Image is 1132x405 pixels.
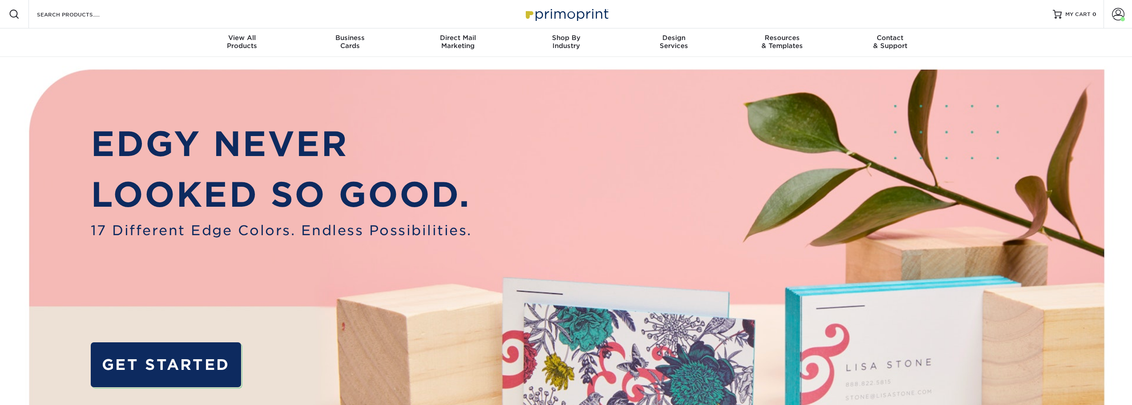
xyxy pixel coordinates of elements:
[36,9,123,20] input: SEARCH PRODUCTS.....
[296,34,404,42] span: Business
[728,34,836,42] span: Resources
[836,28,944,57] a: Contact& Support
[512,34,620,50] div: Industry
[404,34,512,42] span: Direct Mail
[91,221,472,241] span: 17 Different Edge Colors. Endless Possibilities.
[91,169,472,221] p: LOOKED SO GOOD.
[1065,11,1091,18] span: MY CART
[836,34,944,42] span: Contact
[404,34,512,50] div: Marketing
[188,34,296,50] div: Products
[1092,11,1096,17] span: 0
[620,34,728,42] span: Design
[91,119,472,170] p: EDGY NEVER
[728,34,836,50] div: & Templates
[620,28,728,57] a: DesignServices
[404,28,512,57] a: Direct MailMarketing
[296,34,404,50] div: Cards
[522,4,611,24] img: Primoprint
[728,28,836,57] a: Resources& Templates
[188,28,296,57] a: View AllProducts
[512,34,620,42] span: Shop By
[296,28,404,57] a: BusinessCards
[836,34,944,50] div: & Support
[620,34,728,50] div: Services
[188,34,296,42] span: View All
[91,342,241,387] a: GET STARTED
[512,28,620,57] a: Shop ByIndustry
